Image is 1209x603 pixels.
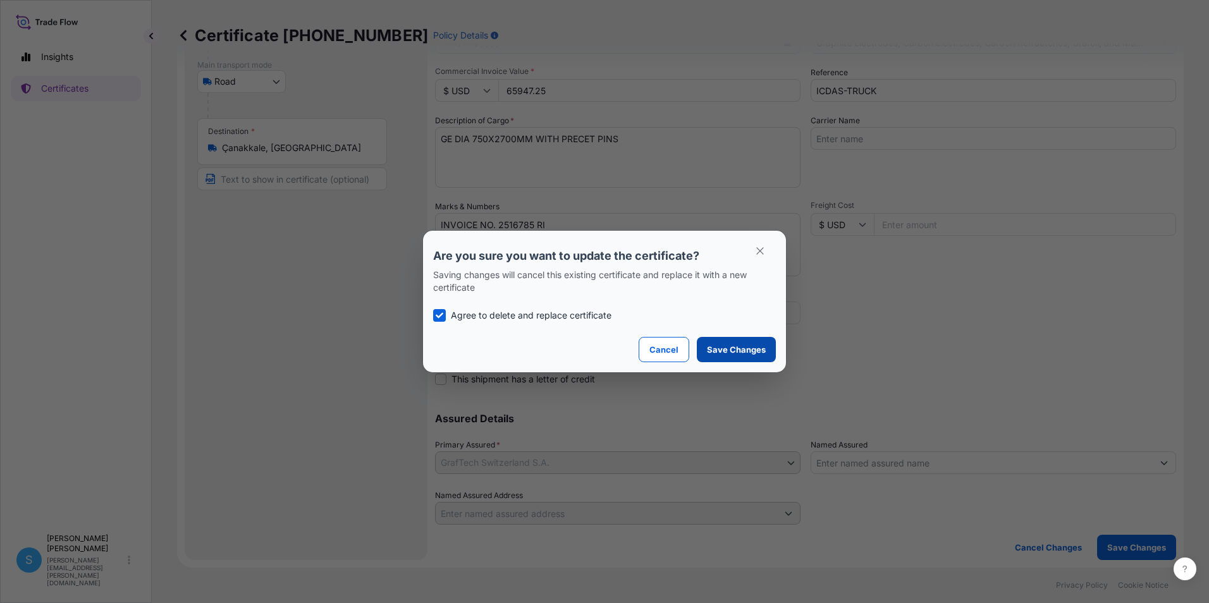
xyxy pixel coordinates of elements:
[707,343,766,356] p: Save Changes
[649,343,678,356] p: Cancel
[451,309,611,322] p: Agree to delete and replace certificate
[433,269,776,294] p: Saving changes will cancel this existing certificate and replace it with a new certificate
[433,248,776,264] p: Are you sure you want to update the certificate?
[697,337,776,362] button: Save Changes
[639,337,689,362] button: Cancel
